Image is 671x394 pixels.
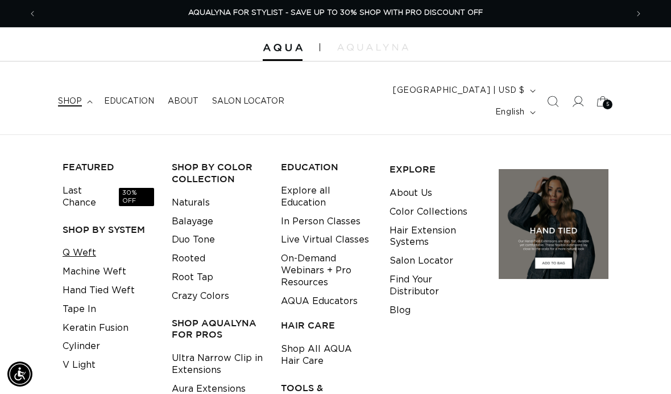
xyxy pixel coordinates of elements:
[614,339,671,394] iframe: Chat Widget
[172,268,213,287] a: Root Tap
[63,161,154,173] h3: FEATURED
[63,337,100,356] a: Cylinder
[58,96,82,106] span: shop
[172,212,213,231] a: Balayage
[172,317,263,341] h3: Shop AquaLyna for Pros
[281,182,372,212] a: Explore all Education
[393,85,525,97] span: [GEOGRAPHIC_DATA] | USD $
[281,249,372,292] a: On-Demand Webinars + Pro Resources
[172,194,210,212] a: Naturals
[7,362,32,387] div: Accessibility Menu
[390,184,432,203] a: About Us
[20,3,45,24] button: Previous announcement
[172,161,263,185] h3: Shop by Color Collection
[205,89,291,113] a: Salon Locator
[119,188,154,207] span: 30% OFF
[63,356,96,375] a: V Light
[281,292,358,311] a: AQUA Educators
[337,44,408,51] img: aqualyna.com
[626,3,651,24] button: Next announcement
[386,80,540,101] button: [GEOGRAPHIC_DATA] | USD $
[390,252,453,270] a: Salon Locator
[63,244,96,262] a: Q Weft
[390,270,481,301] a: Find Your Distributor
[63,319,129,338] a: Keratin Fusion
[168,96,198,106] span: About
[63,224,154,236] h3: SHOP BY SYSTEM
[488,101,540,123] button: English
[606,100,610,109] span: 5
[172,231,215,249] a: Duo Tone
[390,301,411,320] a: Blog
[63,182,154,212] a: Last Chance30% OFF
[188,9,483,17] span: AQUALYNA FOR STYLIST - SAVE UP TO 30% SHOP WITH PRO DISCOUNT OFF
[281,319,372,331] h3: HAIR CARE
[495,106,525,118] span: English
[172,287,229,306] a: Crazy Colors
[172,349,263,380] a: Ultra Narrow Clip in Extensions
[263,44,303,52] img: Aqua Hair Extensions
[97,89,161,113] a: Education
[390,203,467,221] a: Color Collections
[63,281,135,300] a: Hand Tied Weft
[281,161,372,173] h3: EDUCATION
[281,212,361,231] a: In Person Classes
[281,340,372,371] a: Shop All AQUA Hair Care
[63,262,126,281] a: Machine Weft
[281,231,369,249] a: Live Virtual Classes
[51,89,97,113] summary: shop
[161,89,205,113] a: About
[104,96,154,106] span: Education
[212,96,284,106] span: Salon Locator
[63,300,96,319] a: Tape In
[390,221,481,252] a: Hair Extension Systems
[540,89,565,114] summary: Search
[172,249,205,268] a: Rooted
[390,163,481,175] h3: EXPLORE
